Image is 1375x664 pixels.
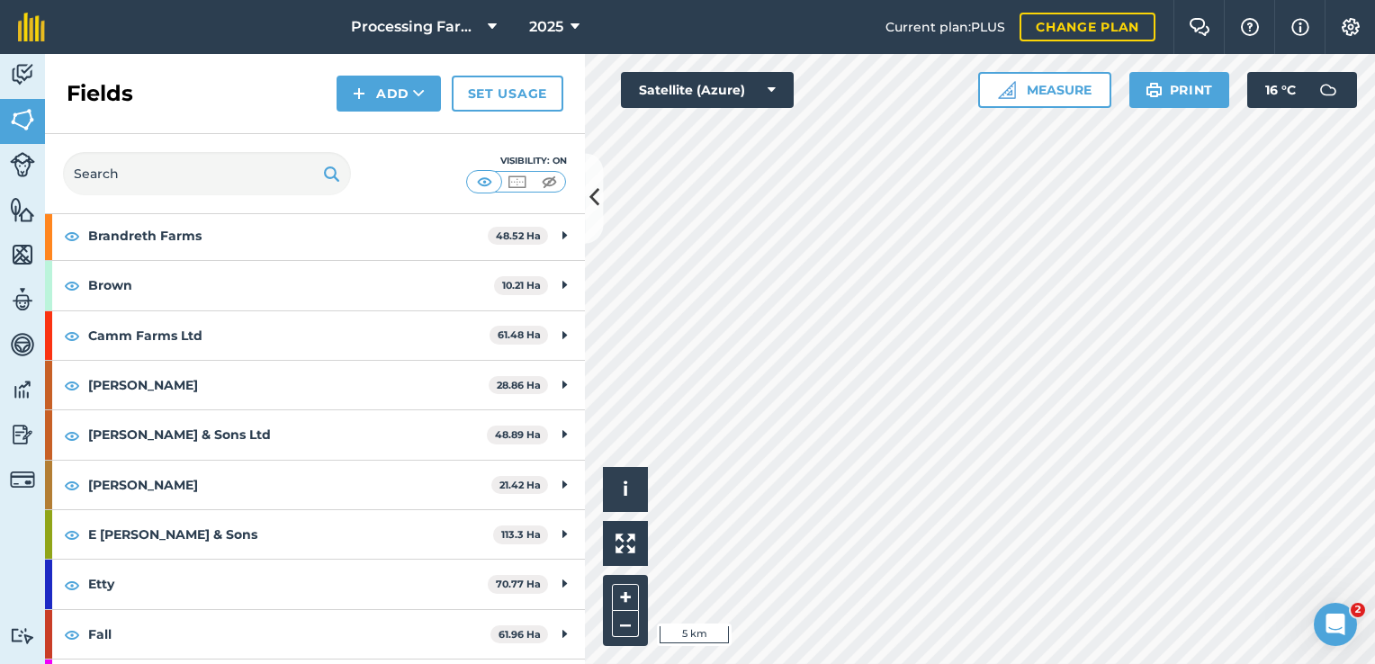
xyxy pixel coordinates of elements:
img: svg+xml;base64,PHN2ZyB4bWxucz0iaHR0cDovL3d3dy53My5vcmcvMjAwMC9zdmciIHdpZHRoPSI1NiIgaGVpZ2h0PSI2MC... [10,196,35,223]
img: Two speech bubbles overlapping with the left bubble in the forefront [1189,18,1210,36]
img: svg+xml;base64,PHN2ZyB4bWxucz0iaHR0cDovL3d3dy53My5vcmcvMjAwMC9zdmciIHdpZHRoPSIxOCIgaGVpZ2h0PSIyNC... [64,474,80,496]
img: svg+xml;base64,PHN2ZyB4bWxucz0iaHR0cDovL3d3dy53My5vcmcvMjAwMC9zdmciIHdpZHRoPSI1MCIgaGVpZ2h0PSI0MC... [473,173,496,191]
strong: Brown [88,261,494,310]
img: svg+xml;base64,PHN2ZyB4bWxucz0iaHR0cDovL3d3dy53My5vcmcvMjAwMC9zdmciIHdpZHRoPSIxNyIgaGVpZ2h0PSIxNy... [1291,16,1309,38]
img: Ruler icon [998,81,1016,99]
div: [PERSON_NAME]28.86 Ha [45,361,585,409]
strong: 28.86 Ha [497,379,541,391]
strong: 10.21 Ha [502,279,541,292]
strong: 113.3 Ha [501,528,541,541]
iframe: Intercom live chat [1314,603,1357,646]
button: – [612,611,639,637]
img: svg+xml;base64,PHN2ZyB4bWxucz0iaHR0cDovL3d3dy53My5vcmcvMjAwMC9zdmciIHdpZHRoPSI1MCIgaGVpZ2h0PSI0MC... [538,173,561,191]
img: svg+xml;base64,PHN2ZyB4bWxucz0iaHR0cDovL3d3dy53My5vcmcvMjAwMC9zdmciIHdpZHRoPSI1NiIgaGVpZ2h0PSI2MC... [10,241,35,268]
img: svg+xml;base64,PD94bWwgdmVyc2lvbj0iMS4wIiBlbmNvZGluZz0idXRmLTgiPz4KPCEtLSBHZW5lcmF0b3I6IEFkb2JlIE... [10,61,35,88]
img: svg+xml;base64,PD94bWwgdmVyc2lvbj0iMS4wIiBlbmNvZGluZz0idXRmLTgiPz4KPCEtLSBHZW5lcmF0b3I6IEFkb2JlIE... [10,467,35,492]
img: svg+xml;base64,PD94bWwgdmVyc2lvbj0iMS4wIiBlbmNvZGluZz0idXRmLTgiPz4KPCEtLSBHZW5lcmF0b3I6IEFkb2JlIE... [10,627,35,644]
button: 16 °C [1247,72,1357,108]
button: Satellite (Azure) [621,72,794,108]
img: svg+xml;base64,PHN2ZyB4bWxucz0iaHR0cDovL3d3dy53My5vcmcvMjAwMC9zdmciIHdpZHRoPSIxOCIgaGVpZ2h0PSIyNC... [64,524,80,545]
span: Processing Farms [351,16,481,38]
strong: 48.89 Ha [495,428,541,441]
a: Change plan [1020,13,1155,41]
span: 2 [1351,603,1365,617]
div: Brandreth Farms48.52 Ha [45,211,585,260]
img: svg+xml;base64,PHN2ZyB4bWxucz0iaHR0cDovL3d3dy53My5vcmcvMjAwMC9zdmciIHdpZHRoPSIxOCIgaGVpZ2h0PSIyNC... [64,274,80,296]
div: E [PERSON_NAME] & Sons113.3 Ha [45,510,585,559]
img: svg+xml;base64,PHN2ZyB4bWxucz0iaHR0cDovL3d3dy53My5vcmcvMjAwMC9zdmciIHdpZHRoPSI1NiIgaGVpZ2h0PSI2MC... [10,106,35,133]
img: svg+xml;base64,PD94bWwgdmVyc2lvbj0iMS4wIiBlbmNvZGluZz0idXRmLTgiPz4KPCEtLSBHZW5lcmF0b3I6IEFkb2JlIE... [1310,72,1346,108]
img: fieldmargin Logo [18,13,45,41]
div: Camm Farms Ltd61.48 Ha [45,311,585,360]
strong: 21.42 Ha [499,479,541,491]
strong: [PERSON_NAME] [88,361,489,409]
img: A cog icon [1340,18,1362,36]
img: A question mark icon [1239,18,1261,36]
span: 16 ° C [1265,72,1296,108]
img: svg+xml;base64,PD94bWwgdmVyc2lvbj0iMS4wIiBlbmNvZGluZz0idXRmLTgiPz4KPCEtLSBHZW5lcmF0b3I6IEFkb2JlIE... [10,376,35,403]
span: i [623,478,628,500]
img: svg+xml;base64,PHN2ZyB4bWxucz0iaHR0cDovL3d3dy53My5vcmcvMjAwMC9zdmciIHdpZHRoPSIxOCIgaGVpZ2h0PSIyNC... [64,624,80,645]
img: svg+xml;base64,PHN2ZyB4bWxucz0iaHR0cDovL3d3dy53My5vcmcvMjAwMC9zdmciIHdpZHRoPSIxOCIgaGVpZ2h0PSIyNC... [64,325,80,346]
img: svg+xml;base64,PHN2ZyB4bWxucz0iaHR0cDovL3d3dy53My5vcmcvMjAwMC9zdmciIHdpZHRoPSIxOCIgaGVpZ2h0PSIyNC... [64,374,80,396]
img: svg+xml;base64,PD94bWwgdmVyc2lvbj0iMS4wIiBlbmNvZGluZz0idXRmLTgiPz4KPCEtLSBHZW5lcmF0b3I6IEFkb2JlIE... [10,331,35,358]
input: Search [63,152,351,195]
img: Four arrows, one pointing top left, one top right, one bottom right and the last bottom left [616,534,635,553]
button: Add [337,76,441,112]
div: Brown10.21 Ha [45,261,585,310]
img: svg+xml;base64,PHN2ZyB4bWxucz0iaHR0cDovL3d3dy53My5vcmcvMjAwMC9zdmciIHdpZHRoPSIxNCIgaGVpZ2h0PSIyNC... [353,83,365,104]
div: [PERSON_NAME]21.42 Ha [45,461,585,509]
button: Measure [978,72,1111,108]
strong: [PERSON_NAME] [88,461,491,509]
strong: 61.48 Ha [498,328,541,341]
button: Print [1129,72,1230,108]
strong: E [PERSON_NAME] & Sons [88,510,493,559]
img: svg+xml;base64,PHN2ZyB4bWxucz0iaHR0cDovL3d3dy53My5vcmcvMjAwMC9zdmciIHdpZHRoPSIxOSIgaGVpZ2h0PSIyNC... [1146,79,1163,101]
strong: [PERSON_NAME] & Sons Ltd [88,410,487,459]
span: Current plan : PLUS [885,17,1005,37]
img: svg+xml;base64,PHN2ZyB4bWxucz0iaHR0cDovL3d3dy53My5vcmcvMjAwMC9zdmciIHdpZHRoPSIxOCIgaGVpZ2h0PSIyNC... [64,425,80,446]
img: svg+xml;base64,PHN2ZyB4bWxucz0iaHR0cDovL3d3dy53My5vcmcvMjAwMC9zdmciIHdpZHRoPSIxOSIgaGVpZ2h0PSIyNC... [323,163,340,184]
div: Fall61.96 Ha [45,610,585,659]
strong: 48.52 Ha [496,229,541,242]
h2: Fields [67,79,133,108]
img: svg+xml;base64,PD94bWwgdmVyc2lvbj0iMS4wIiBlbmNvZGluZz0idXRmLTgiPz4KPCEtLSBHZW5lcmF0b3I6IEFkb2JlIE... [10,421,35,448]
button: + [612,584,639,611]
strong: Fall [88,610,490,659]
strong: 61.96 Ha [499,628,541,641]
span: 2025 [529,16,563,38]
img: svg+xml;base64,PHN2ZyB4bWxucz0iaHR0cDovL3d3dy53My5vcmcvMjAwMC9zdmciIHdpZHRoPSIxOCIgaGVpZ2h0PSIyNC... [64,225,80,247]
strong: Brandreth Farms [88,211,488,260]
img: svg+xml;base64,PD94bWwgdmVyc2lvbj0iMS4wIiBlbmNvZGluZz0idXRmLTgiPz4KPCEtLSBHZW5lcmF0b3I6IEFkb2JlIE... [10,152,35,177]
strong: 70.77 Ha [496,578,541,590]
strong: Camm Farms Ltd [88,311,490,360]
img: svg+xml;base64,PHN2ZyB4bWxucz0iaHR0cDovL3d3dy53My5vcmcvMjAwMC9zdmciIHdpZHRoPSIxOCIgaGVpZ2h0PSIyNC... [64,574,80,596]
button: i [603,467,648,512]
img: svg+xml;base64,PHN2ZyB4bWxucz0iaHR0cDovL3d3dy53My5vcmcvMjAwMC9zdmciIHdpZHRoPSI1MCIgaGVpZ2h0PSI0MC... [506,173,528,191]
strong: Etty [88,560,488,608]
div: Etty70.77 Ha [45,560,585,608]
img: svg+xml;base64,PD94bWwgdmVyc2lvbj0iMS4wIiBlbmNvZGluZz0idXRmLTgiPz4KPCEtLSBHZW5lcmF0b3I6IEFkb2JlIE... [10,286,35,313]
div: Visibility: On [466,154,567,168]
a: Set usage [452,76,563,112]
div: [PERSON_NAME] & Sons Ltd48.89 Ha [45,410,585,459]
